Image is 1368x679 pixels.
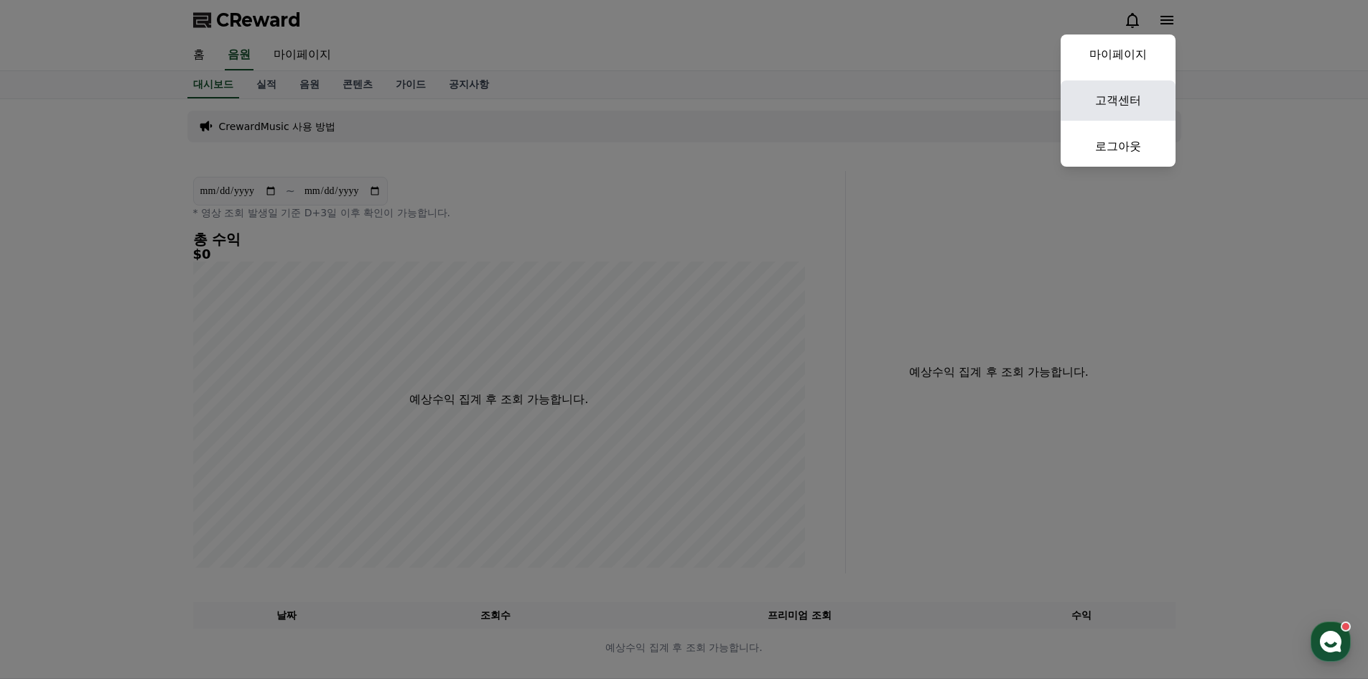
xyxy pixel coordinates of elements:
[95,456,185,491] a: 대화
[131,478,149,489] span: 대화
[4,456,95,491] a: 홈
[1061,34,1176,167] button: 마이페이지 고객센터 로그아웃
[45,477,54,489] span: 홈
[1061,80,1176,121] a: 고객센터
[185,456,276,491] a: 설정
[1061,34,1176,75] a: 마이페이지
[222,477,239,489] span: 설정
[1061,126,1176,167] a: 로그아웃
